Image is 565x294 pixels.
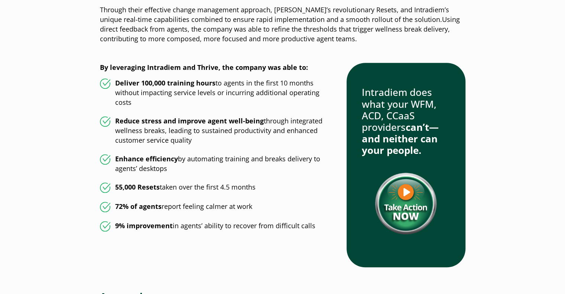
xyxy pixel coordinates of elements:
[100,116,335,145] li: through integrated wellness breaks, leading to sustained productivity and enhanced customer servi...
[115,182,160,191] strong: 55,000 Resets
[115,202,162,211] strong: 72% of agents
[100,221,335,232] li: in agents’ ability to recover from difficult calls
[115,78,215,87] strong: Deliver 100,000 training hours
[362,120,439,157] strong: can’t—and neither can your people.
[115,221,173,230] strong: 9% improvement
[100,63,308,72] strong: By leveraging Intradiem and Thrive, the company was able to:
[100,5,465,44] p: Through their effective change management approach, [PERSON_NAME]’s revolutionary Resets, and Int...
[362,87,450,156] h3: Intradiem does what your WFM, ACD, CCaaS providers
[100,78,335,107] li: to agents in the first 10 months without impacting service levels or incurring additional operati...
[115,116,264,125] strong: Reduce stress and improve agent well-being
[100,182,335,193] li: taken over the first 4.5 months
[100,154,335,174] li: by automating training and breaks delivery to agents’ desktops
[368,165,444,242] a: Link opens in a new window
[115,154,178,163] strong: Enhance efficiency
[100,202,335,212] li: report feeling calmer at work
